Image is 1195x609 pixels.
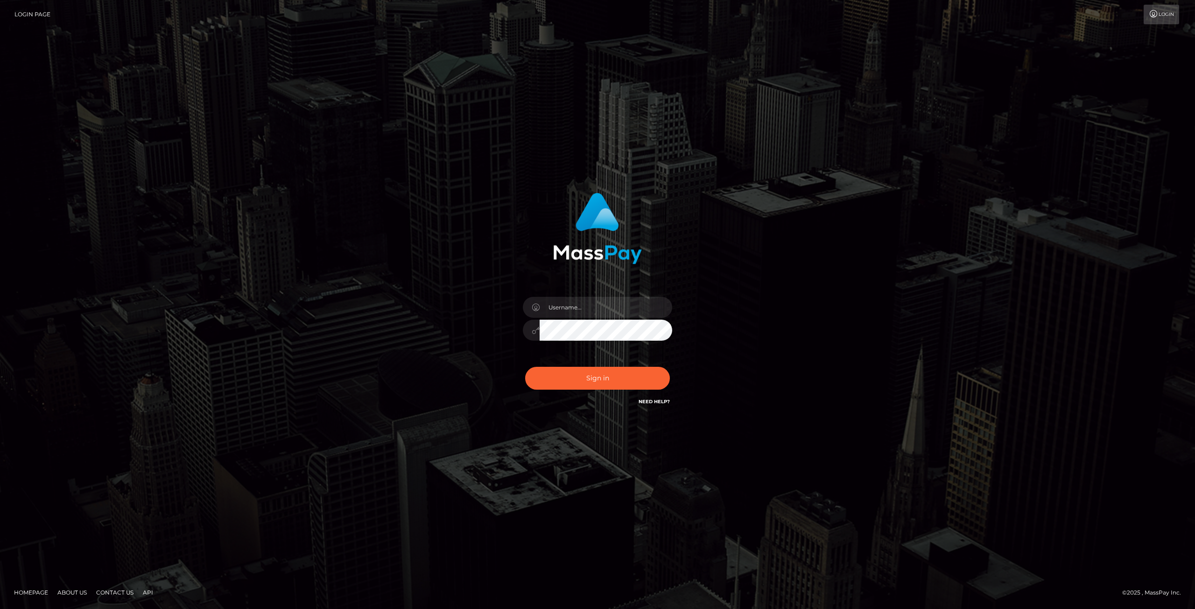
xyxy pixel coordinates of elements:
[54,585,91,600] a: About Us
[92,585,137,600] a: Contact Us
[525,367,670,390] button: Sign in
[540,297,672,318] input: Username...
[553,193,642,264] img: MassPay Login
[639,399,670,405] a: Need Help?
[1122,588,1188,598] div: © 2025 , MassPay Inc.
[10,585,52,600] a: Homepage
[139,585,157,600] a: API
[14,5,50,24] a: Login Page
[1144,5,1179,24] a: Login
